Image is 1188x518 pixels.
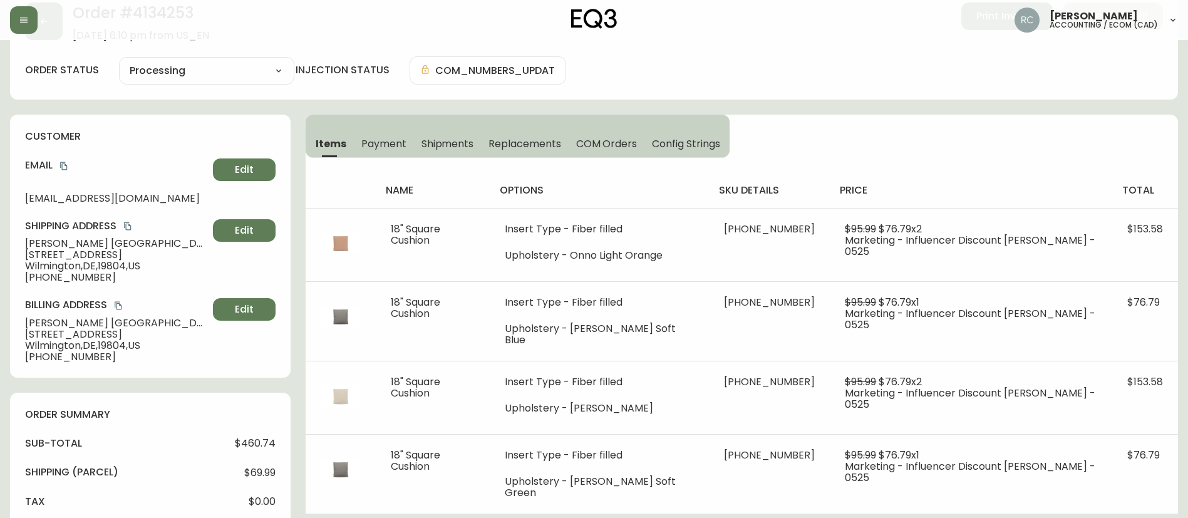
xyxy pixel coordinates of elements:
[249,496,276,507] span: $0.00
[845,386,1095,412] span: Marketing - Influencer Discount [PERSON_NAME] - 0525
[25,437,82,450] h4: sub-total
[25,408,276,422] h4: order summary
[25,158,208,172] h4: Email
[386,184,480,197] h4: name
[879,295,919,309] span: $76.79 x 1
[391,295,440,321] span: 18" Square Cushion
[505,376,694,388] li: Insert Type - Fiber filled
[1122,184,1168,197] h4: total
[391,222,440,247] span: 18" Square Cushion
[321,224,361,264] img: 30830-00-400-1-cl3xun0cq09y801024zo8fvls.jpg
[724,448,815,462] span: [PHONE_NUMBER]
[845,375,876,389] span: $95.99
[505,403,694,414] li: Upholstery - [PERSON_NAME]
[724,295,815,309] span: [PHONE_NUMBER]
[879,448,919,462] span: $76.79 x 1
[244,467,276,479] span: $69.99
[25,351,208,363] span: [PHONE_NUMBER]
[879,222,922,236] span: $76.79 x 2
[652,137,720,150] span: Config Strings
[505,450,694,461] li: Insert Type - Fiber filled
[845,233,1095,259] span: Marketing - Influencer Discount [PERSON_NAME] - 0525
[321,376,361,417] img: 30830-00-400-1-ckbyh1278360z0162th9od6zj.jpg
[1050,11,1138,21] span: [PERSON_NAME]
[505,297,694,308] li: Insert Type - Fiber filled
[845,459,1095,485] span: Marketing - Influencer Discount [PERSON_NAME] - 0525
[235,438,276,449] span: $460.74
[25,238,208,249] span: [PERSON_NAME] [GEOGRAPHIC_DATA]
[1127,295,1160,309] span: $76.79
[316,137,346,150] span: Items
[25,272,208,283] span: [PHONE_NUMBER]
[25,298,208,312] h4: Billing Address
[840,184,1102,197] h4: price
[112,299,125,312] button: copy
[235,224,254,237] span: Edit
[25,63,99,77] label: order status
[576,137,638,150] span: COM Orders
[58,160,70,172] button: copy
[25,340,208,351] span: Wilmington , DE , 19804 , US
[361,137,406,150] span: Payment
[879,375,922,389] span: $76.79 x 2
[505,250,694,261] li: Upholstery - Onno Light Orange
[391,375,440,400] span: 18" Square Cushion
[25,465,118,479] h4: Shipping ( Parcel )
[235,163,254,177] span: Edit
[213,158,276,181] button: Edit
[321,297,361,337] img: 30830-00-400-1-ckql3dq8w599j0142oopwkara.jpg
[25,219,208,233] h4: Shipping Address
[1015,8,1040,33] img: f4ba4e02bd060be8f1386e3ca455bd0e
[235,303,254,316] span: Edit
[571,9,617,29] img: logo
[845,306,1095,332] span: Marketing - Influencer Discount [PERSON_NAME] - 0525
[845,222,876,236] span: $95.99
[505,476,694,499] li: Upholstery - [PERSON_NAME] Soft Green
[321,450,361,490] img: 30830-00-400-1-ckqbbosy00ogj0142ze9wv9kb.jpg
[719,184,820,197] h4: sku details
[391,448,440,474] span: 18" Square Cushion
[724,222,815,236] span: [PHONE_NUMBER]
[1127,375,1163,389] span: $153.58
[25,249,208,261] span: [STREET_ADDRESS]
[845,295,876,309] span: $95.99
[25,318,208,329] span: [PERSON_NAME] [GEOGRAPHIC_DATA]
[1127,448,1160,462] span: $76.79
[73,30,209,41] span: [DATE] 6:10 pm from US_EN
[421,137,474,150] span: Shipments
[25,329,208,340] span: [STREET_ADDRESS]
[488,137,560,150] span: Replacements
[213,298,276,321] button: Edit
[724,375,815,389] span: [PHONE_NUMBER]
[25,130,276,143] h4: customer
[25,495,45,509] h4: tax
[1127,222,1163,236] span: $153.58
[25,261,208,272] span: Wilmington , DE , 19804 , US
[845,448,876,462] span: $95.99
[25,193,208,204] span: [EMAIL_ADDRESS][DOMAIN_NAME]
[296,63,390,77] h4: injection status
[505,323,694,346] li: Upholstery - [PERSON_NAME] Soft Blue
[213,219,276,242] button: Edit
[505,224,694,235] li: Insert Type - Fiber filled
[1050,21,1158,29] h5: accounting / ecom (cad)
[500,184,699,197] h4: options
[121,220,134,232] button: copy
